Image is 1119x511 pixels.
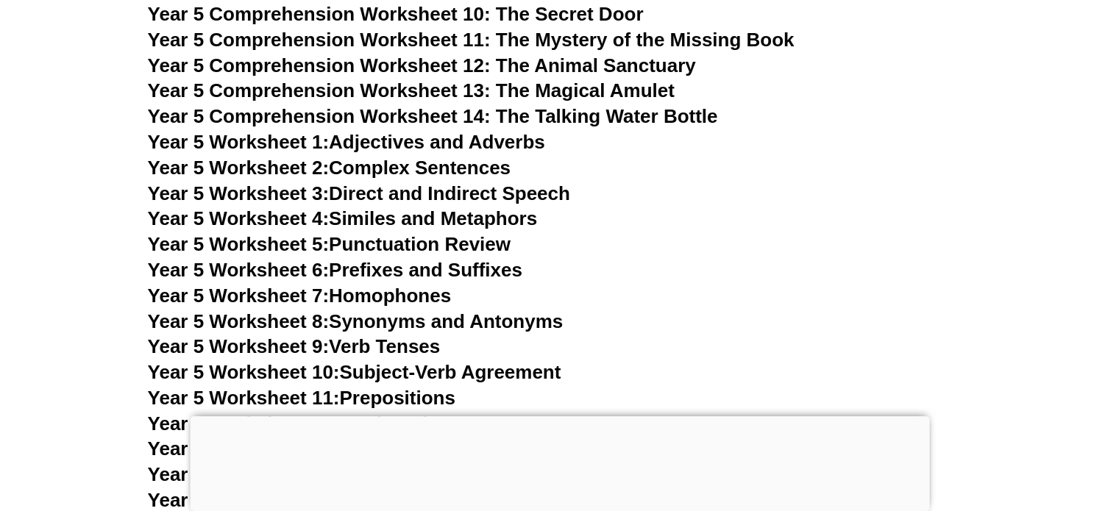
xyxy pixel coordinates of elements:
a: Year 5 Comprehension Worksheet 14: The Talking Water Bottle [148,105,718,127]
span: Year 5 Worksheet 12: [148,412,340,435]
iframe: Chat Widget [874,346,1119,511]
span: Year 5 Worksheet 15: [148,489,340,511]
span: Year 5 Worksheet 7: [148,285,330,307]
span: Year 5 Worksheet 13: [148,437,340,460]
a: Year 5 Worksheet 9:Verb Tenses [148,335,441,357]
a: Year 5 Worksheet 4:Similes and Metaphors [148,207,538,229]
a: Year 5 Worksheet 15:Active and Passive Voice [148,489,568,511]
span: Year 5 Worksheet 2: [148,157,330,179]
a: Year 5 Worksheet 8:Synonyms and Antonyms [148,310,564,332]
a: Year 5 Worksheet 14:Alliteration and Onomatopoeia [148,463,618,485]
span: Year 5 Worksheet 8: [148,310,330,332]
a: Year 5 Worksheet 6:Prefixes and Suffixes [148,259,522,281]
span: Year 5 Worksheet 4: [148,207,330,229]
a: Year 5 Worksheet 5:Punctuation Review [148,233,511,255]
a: Year 5 Worksheet 11:Prepositions [148,387,455,409]
a: Year 5 Worksheet 13:Relative Pronouns [148,437,508,460]
a: Year 5 Comprehension Worksheet 13: The Magical Amulet [148,79,675,101]
a: Year 5 Comprehension Worksheet 12: The Animal Sanctuary [148,54,696,76]
a: Year 5 Worksheet 7:Homophones [148,285,452,307]
span: Year 5 Worksheet 14: [148,463,340,485]
span: Year 5 Worksheet 10: [148,361,340,383]
a: Year 5 Worksheet 12:Conjunctions [148,412,462,435]
a: Year 5 Worksheet 10:Subject-Verb Agreement [148,361,561,383]
span: Year 5 Worksheet 3: [148,182,330,204]
span: Year 5 Worksheet 5: [148,233,330,255]
span: Year 5 Worksheet 6: [148,259,330,281]
span: Year 5 Worksheet 9: [148,335,330,357]
a: Year 5 Comprehension Worksheet 11: The Mystery of the Missing Book [148,29,795,51]
span: Year 5 Worksheet 1: [148,131,330,153]
a: Year 5 Worksheet 3:Direct and Indirect Speech [148,182,570,204]
a: Year 5 Worksheet 1:Adjectives and Adverbs [148,131,545,153]
span: Year 5 Worksheet 11: [148,387,340,409]
a: Year 5 Comprehension Worksheet 10: The Secret Door [148,3,644,25]
a: Year 5 Worksheet 2:Complex Sentences [148,157,511,179]
iframe: Advertisement [190,416,929,507]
